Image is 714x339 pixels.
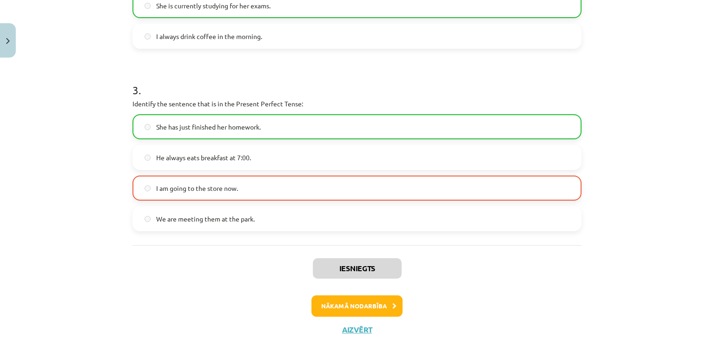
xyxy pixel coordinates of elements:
input: I always drink coffee in the morning. [145,33,151,39]
span: She is currently studying for her exams. [156,1,271,11]
input: He always eats breakfast at 7:00. [145,155,151,161]
input: We are meeting them at the park. [145,216,151,222]
span: I always drink coffee in the morning. [156,32,262,41]
span: She has just finished her homework. [156,122,261,132]
p: Identify the sentence that is in the Present Perfect Tense: [132,99,582,109]
span: We are meeting them at the park. [156,214,255,224]
input: She is currently studying for her exams. [145,3,151,9]
button: Nākamā nodarbība [311,295,403,317]
button: Aizvērt [339,325,375,334]
span: He always eats breakfast at 7:00. [156,153,251,163]
input: I am going to the store now. [145,185,151,191]
span: I am going to the store now. [156,183,238,193]
img: icon-close-lesson-0947bae3869378f0d4975bcd49f059093ad1ed9edebbc8119c70593378902aed.svg [6,38,10,44]
h1: 3 . [132,67,582,96]
input: She has just finished her homework. [145,124,151,130]
button: Iesniegts [313,258,402,279]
